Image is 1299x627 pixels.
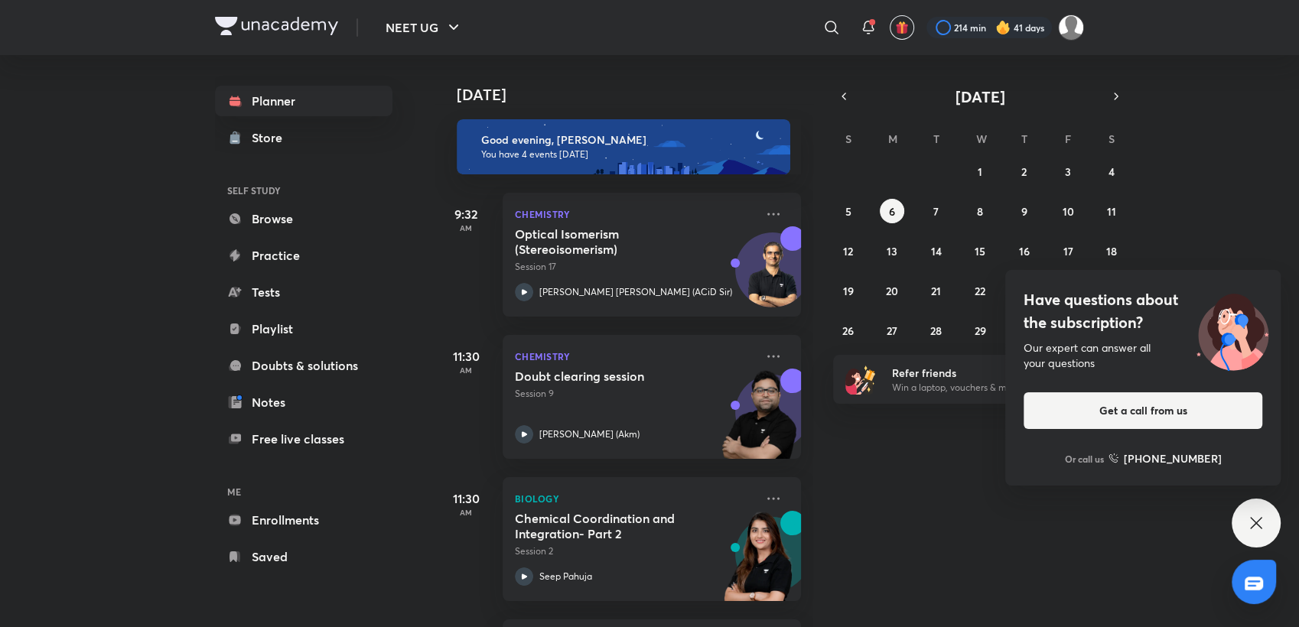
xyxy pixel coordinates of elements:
abbr: October 12, 2025 [843,244,853,258]
abbr: October 27, 2025 [887,323,897,338]
h4: [DATE] [457,86,816,104]
button: October 9, 2025 [1011,199,1036,223]
button: October 16, 2025 [1011,239,1036,263]
abbr: October 4, 2025 [1109,164,1115,179]
button: Get a call from us [1024,392,1262,429]
img: ttu_illustration_new.svg [1184,288,1281,371]
p: Session 17 [515,260,755,274]
button: October 4, 2025 [1099,159,1124,184]
div: Store [252,128,291,147]
img: unacademy [717,511,801,616]
button: October 7, 2025 [924,199,949,223]
button: October 11, 2025 [1099,199,1124,223]
button: October 5, 2025 [836,199,861,223]
button: October 8, 2025 [968,199,992,223]
img: Payal [1058,15,1084,41]
h6: SELF STUDY [215,177,392,203]
p: Chemistry [515,205,755,223]
a: [PHONE_NUMBER] [1109,450,1222,466]
h5: 11:30 [435,489,496,508]
p: AM [435,223,496,232]
img: Avatar [736,241,809,314]
h4: Have questions about the subscription? [1024,288,1262,334]
p: [PERSON_NAME] [PERSON_NAME] (ACiD Sir) [539,285,732,299]
abbr: October 7, 2025 [933,204,939,219]
button: October 20, 2025 [880,278,904,303]
abbr: October 18, 2025 [1106,244,1117,258]
p: Session 9 [515,387,755,401]
a: Practice [215,240,392,271]
button: [DATE] [855,86,1105,107]
abbr: October 17, 2025 [1063,244,1073,258]
abbr: October 11, 2025 [1107,204,1116,219]
button: October 21, 2025 [924,278,949,303]
p: AM [435,365,496,375]
abbr: October 6, 2025 [889,204,895,219]
h5: Chemical Coordination and Integration- Part 2 [515,511,705,541]
img: streak [995,20,1011,35]
a: Store [215,122,392,153]
a: Free live classes [215,424,392,454]
button: October 13, 2025 [880,239,904,263]
abbr: October 20, 2025 [886,284,898,298]
abbr: October 19, 2025 [843,284,854,298]
img: avatar [895,21,909,34]
abbr: October 1, 2025 [978,164,982,179]
img: Company Logo [215,17,338,35]
button: October 29, 2025 [968,318,992,343]
p: AM [435,508,496,517]
h5: Doubt clearing session [515,369,705,384]
a: Planner [215,86,392,116]
button: October 27, 2025 [880,318,904,343]
p: [PERSON_NAME] (Akm) [539,427,640,441]
abbr: October 15, 2025 [975,244,985,258]
abbr: October 29, 2025 [974,323,985,338]
a: Playlist [215,313,392,344]
button: October 19, 2025 [836,278,861,303]
abbr: Wednesday [976,132,987,146]
h6: Good evening, [PERSON_NAME] [481,133,776,147]
a: Doubts & solutions [215,350,392,381]
p: Win a laptop, vouchers & more [892,381,1080,395]
button: October 3, 2025 [1056,159,1080,184]
abbr: October 28, 2025 [930,323,942,338]
button: October 2, 2025 [1011,159,1036,184]
abbr: Sunday [845,132,851,146]
a: Enrollments [215,505,392,535]
button: October 10, 2025 [1056,199,1080,223]
h6: Refer friends [892,365,1080,381]
button: October 15, 2025 [968,239,992,263]
a: Browse [215,203,392,234]
h6: [PHONE_NUMBER] [1124,450,1222,466]
a: Company Logo [215,17,338,39]
abbr: Saturday [1109,132,1115,146]
abbr: October 14, 2025 [931,244,942,258]
button: October 6, 2025 [880,199,904,223]
a: Tests [215,277,392,307]
p: Session 2 [515,544,755,558]
abbr: Friday [1065,132,1071,146]
abbr: October 26, 2025 [842,323,854,338]
p: Chemistry [515,347,755,365]
div: Our expert can answer all your questions [1024,340,1262,371]
abbr: October 8, 2025 [977,204,983,219]
p: Biology [515,489,755,508]
abbr: October 13, 2025 [887,244,897,258]
button: NEET UG [376,12,472,43]
button: October 1, 2025 [968,159,992,184]
abbr: October 16, 2025 [1018,244,1029,258]
abbr: October 10, 2025 [1062,204,1073,219]
button: avatar [890,15,914,40]
span: [DATE] [956,86,1005,107]
img: unacademy [717,369,801,474]
h5: 11:30 [435,347,496,365]
img: referral [845,364,876,395]
img: evening [457,119,790,174]
abbr: October 2, 2025 [1021,164,1027,179]
abbr: Monday [888,132,897,146]
abbr: October 9, 2025 [1021,204,1027,219]
abbr: Thursday [1021,132,1027,146]
h5: 9:32 [435,205,496,223]
abbr: October 3, 2025 [1065,164,1071,179]
abbr: October 5, 2025 [845,204,851,219]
